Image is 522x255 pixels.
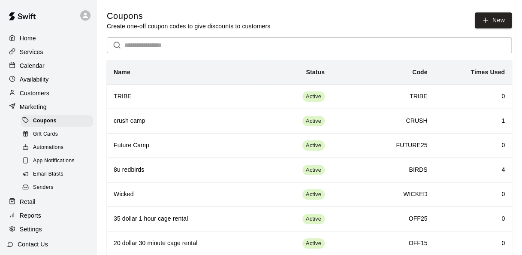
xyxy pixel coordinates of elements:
p: Reports [20,211,41,220]
div: Automations [21,142,93,154]
span: Email Blasts [33,170,63,179]
span: Automations [33,143,63,152]
h6: 0 [441,141,505,150]
b: Status [306,69,325,76]
h6: OFF15 [338,239,428,248]
h6: BIRDS [338,165,428,175]
p: Retail [20,197,36,206]
h6: 1 [441,116,505,126]
h6: OFF25 [338,214,428,224]
h6: TRIBE [338,92,428,101]
a: Services [7,46,90,58]
span: Gift Cards [33,130,58,139]
button: New [475,12,512,28]
b: Times Used [471,69,505,76]
b: Code [412,69,428,76]
a: Settings [7,223,90,236]
a: Email Blasts [21,168,97,181]
div: Email Blasts [21,168,93,180]
b: Name [114,69,130,76]
span: Active [302,191,325,199]
p: Marketing [20,103,47,111]
h6: 20 dollar 30 minute cage rental [114,239,257,248]
div: Senders [21,182,93,194]
a: Availability [7,73,90,86]
p: Customers [20,89,49,97]
span: Active [302,240,325,248]
a: Coupons [21,114,97,127]
p: Availability [20,75,49,84]
span: Senders [33,183,54,192]
span: Active [302,142,325,150]
h6: WICKED [338,190,428,199]
a: Gift Cards [21,127,97,141]
h6: 4 [441,165,505,175]
p: Create one-off coupon codes to give discounts to customers [107,22,270,30]
h6: Future Camp [114,141,257,150]
span: Active [302,117,325,125]
span: App Notifications [33,157,75,165]
a: Customers [7,87,90,100]
div: App Notifications [21,155,93,167]
a: Calendar [7,59,90,72]
h5: Coupons [107,10,270,22]
h6: crush camp [114,116,257,126]
p: Contact Us [18,240,48,249]
a: Retail [7,195,90,208]
div: Coupons [21,115,93,127]
h6: 0 [441,214,505,224]
h6: FUTURE25 [338,141,428,150]
h6: 8u redbirds [114,165,257,175]
h6: 0 [441,239,505,248]
p: Settings [20,225,42,234]
a: Reports [7,209,90,222]
p: Calendar [20,61,45,70]
h6: CRUSH [338,116,428,126]
h6: 0 [441,190,505,199]
a: Marketing [7,100,90,113]
p: Home [20,34,36,42]
span: Active [302,166,325,174]
h6: 35 dollar 1 hour cage rental [114,214,257,224]
span: Coupons [33,117,57,125]
p: Services [20,48,43,56]
span: Active [302,93,325,101]
h6: TRIBE [114,92,257,101]
h6: Wicked [114,190,257,199]
span: Active [302,215,325,223]
a: Automations [21,141,97,155]
div: Gift Cards [21,128,93,140]
a: Senders [21,181,97,194]
h6: 0 [441,92,505,101]
a: App Notifications [21,155,97,168]
a: Home [7,32,90,45]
